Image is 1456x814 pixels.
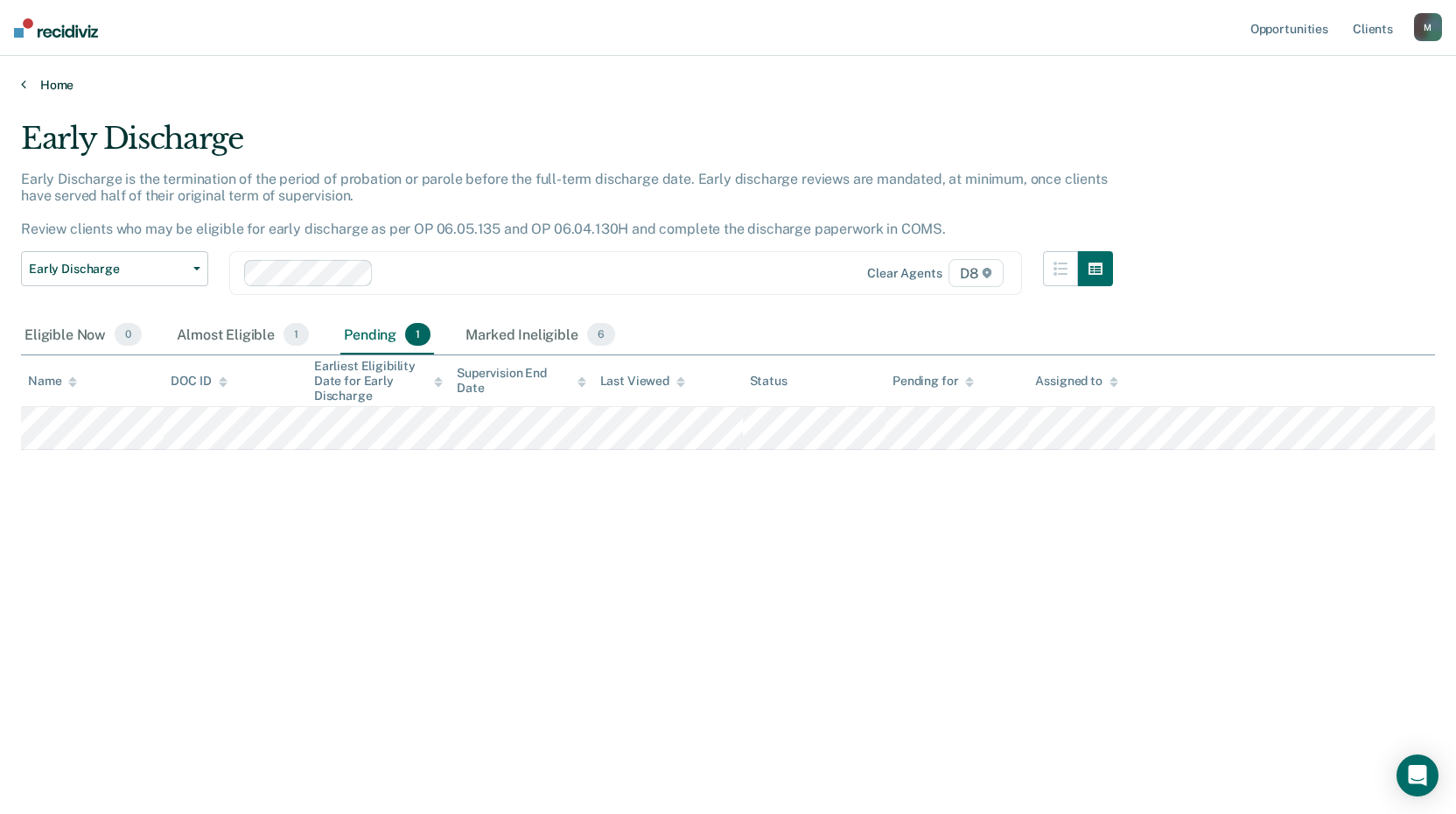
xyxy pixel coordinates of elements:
[21,121,1113,171] div: Early Discharge
[28,374,77,389] div: Name
[21,77,1435,93] a: Home
[405,323,430,346] span: 1
[283,323,309,346] span: 1
[1035,374,1117,389] div: Assigned to
[892,374,974,389] div: Pending for
[457,366,585,396] div: Supervision End Date
[587,323,615,346] span: 6
[1396,754,1438,796] div: Open Intercom Messenger
[173,316,312,354] div: Almost Eligible1
[462,316,619,354] div: Marked Ineligible6
[1414,13,1442,41] button: M
[750,374,787,389] div: Status
[171,374,227,389] div: DOC ID
[115,323,142,346] span: 0
[600,374,685,389] div: Last Viewed
[314,359,443,403] div: Earliest Eligibility Date for Early Discharge
[21,171,1108,238] p: Early Discharge is the termination of the period of probation or parole before the full-term disc...
[14,18,98,38] img: Recidiviz
[29,262,186,277] span: Early Discharge
[340,316,434,354] div: Pending1
[21,316,145,354] div: Eligible Now0
[21,251,208,286] button: Early Discharge
[948,259,1004,287] span: D8
[867,266,941,281] div: Clear agents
